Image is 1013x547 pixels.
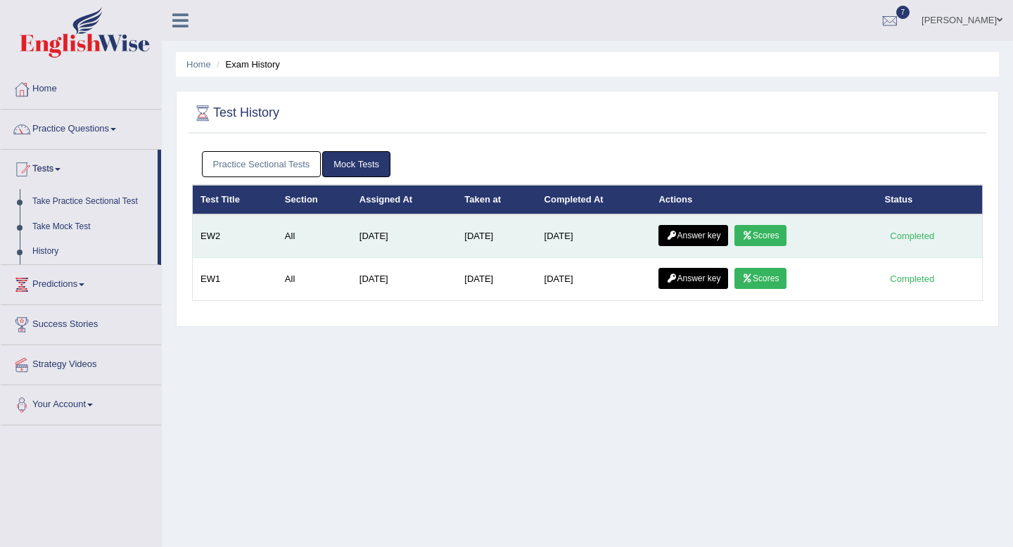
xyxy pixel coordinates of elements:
[1,265,161,300] a: Predictions
[193,185,277,214] th: Test Title
[457,185,536,214] th: Taken at
[322,151,390,177] a: Mock Tests
[352,258,457,301] td: [DATE]
[1,305,161,340] a: Success Stories
[885,271,940,286] div: Completed
[26,214,158,240] a: Take Mock Test
[885,229,940,243] div: Completed
[213,58,280,71] li: Exam History
[1,110,161,145] a: Practice Questions
[352,185,457,214] th: Assigned At
[651,185,877,214] th: Actions
[896,6,910,19] span: 7
[658,268,728,289] a: Answer key
[457,258,536,301] td: [DATE]
[537,185,651,214] th: Completed At
[193,214,277,258] td: EW2
[537,214,651,258] td: [DATE]
[193,258,277,301] td: EW1
[658,225,728,246] a: Answer key
[734,268,786,289] a: Scores
[26,239,158,264] a: History
[277,185,352,214] th: Section
[877,185,983,214] th: Status
[186,59,211,70] a: Home
[1,345,161,380] a: Strategy Videos
[192,103,279,124] h2: Test History
[202,151,321,177] a: Practice Sectional Tests
[734,225,786,246] a: Scores
[1,150,158,185] a: Tests
[352,214,457,258] td: [DATE]
[457,214,536,258] td: [DATE]
[1,385,161,420] a: Your Account
[537,258,651,301] td: [DATE]
[26,189,158,214] a: Take Practice Sectional Test
[277,214,352,258] td: All
[1,70,161,105] a: Home
[277,258,352,301] td: All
